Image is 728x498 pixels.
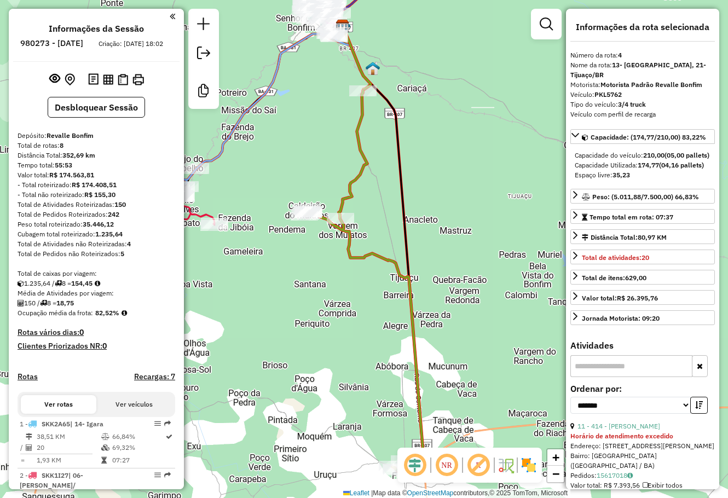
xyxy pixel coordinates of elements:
i: % de utilização do peso [101,433,109,440]
a: Distância Total:80,97 KM [570,229,715,244]
strong: 18,75 [56,299,74,307]
button: Centralizar mapa no depósito ou ponto de apoio [62,71,77,88]
em: Opções [154,420,161,427]
i: Total de rotas [40,300,47,306]
span: Exibir todos [643,481,683,489]
a: 11 - 414 - [PERSON_NAME] [577,422,660,430]
span: Exibir rótulo [465,452,492,478]
strong: 210,00 [643,151,665,159]
div: Valor total: [18,170,175,180]
button: Ver veículos [96,395,172,414]
a: Capacidade: (174,77/210,00) 83,22% [570,129,715,144]
div: Motorista: [570,80,715,90]
span: Ocultar NR [434,452,460,478]
div: Espaço livre: [575,170,710,180]
strong: PKL5762 [594,90,622,99]
td: 07:27 [112,455,165,466]
div: Total de Pedidos Roteirizados: [18,210,175,219]
span: 1 - [20,420,103,428]
div: Total de rotas: [18,141,175,150]
a: Criar modelo [193,80,215,105]
div: Distância Total: [18,150,175,160]
a: Valor total:R$ 26.395,76 [570,290,715,305]
button: Visualizar Romaneio [115,72,130,88]
div: Valor total: [582,293,658,303]
a: Total de itens:629,00 [570,270,715,285]
h4: Informações da rota selecionada [570,22,715,32]
i: % de utilização da cubagem [101,444,109,451]
div: Distância Total: [582,233,667,242]
i: Rota otimizada [166,433,172,440]
div: Criação: [DATE] 18:02 [94,39,167,49]
div: Total de Pedidos não Roteirizados: [18,249,175,259]
i: Total de Atividades [18,300,24,306]
div: Endereço: [STREET_ADDRESS][PERSON_NAME] [570,441,715,451]
h4: Clientes Priorizados NR: [18,341,175,351]
div: Map data © contributors,© 2025 TomTom, Microsoft [340,489,570,498]
div: - Total roteirizado: [18,180,175,190]
i: Distância Total [26,433,32,440]
strong: Motorista Padrão Revalle Bonfim [600,80,702,89]
a: Zoom in [547,449,564,466]
div: Jornada Motorista: 09:20 [582,314,660,323]
strong: 35,23 [613,171,630,179]
i: Total de Atividades [26,444,32,451]
div: 150 / 8 = [18,298,175,308]
strong: 629,00 [625,274,646,282]
div: Total de caixas por viagem: [18,269,175,279]
a: Total de atividades:20 [570,250,715,264]
strong: R$ 26.395,76 [617,294,658,302]
img: Exibir/Ocultar setores [520,456,538,474]
em: Opções [154,472,161,478]
strong: 154,45 [71,279,93,287]
span: Ocultar deslocamento [402,452,428,478]
strong: 0 [79,327,84,337]
a: Exportar sessão [193,42,215,67]
a: Exibir filtros [535,13,557,35]
strong: (05,00 pallets) [665,151,709,159]
td: = [20,455,25,466]
strong: 242 [108,210,119,218]
i: Observações [627,472,633,479]
span: 80,97 KM [638,233,667,241]
div: Média de Atividades por viagem: [18,288,175,298]
span: Ocupação média da frota: [18,309,93,317]
div: Depósito: [18,131,175,141]
strong: Horário de atendimento excedido [570,432,673,440]
div: Número da rota: [570,50,715,60]
span: Peso: (5.011,88/7.500,00) 66,83% [592,193,699,201]
a: OpenStreetMap [407,489,454,497]
td: 66,84% [112,431,165,442]
img: Fluxo de ruas [497,456,515,474]
td: 1,93 KM [36,455,101,466]
strong: 20 [642,253,649,262]
a: Rotas [18,372,38,381]
span: | 14- Igara [70,420,103,428]
h4: Recargas: 7 [134,372,175,381]
strong: R$ 174.563,81 [49,171,94,179]
strong: 3/4 truck [618,100,646,108]
strong: 0 [102,341,107,351]
button: Imprimir Rotas [130,72,146,88]
h4: Rotas vários dias: [18,328,175,337]
td: / [20,442,25,453]
div: Total de Atividades Roteirizadas: [18,200,175,210]
strong: 5 [120,250,124,258]
strong: 55:53 [55,161,72,169]
strong: 4 [127,240,131,248]
div: Capacidade Utilizada: [575,160,710,170]
strong: R$ 174.408,51 [72,181,117,189]
span: SKK1I27 [42,471,68,479]
span: Total de atividades: [582,253,649,262]
img: Revalle Bonfim [336,19,350,33]
div: 1.235,64 / 8 = [18,279,175,288]
button: Visualizar relatório de Roteirização [101,72,115,86]
div: Veículo: [570,90,715,100]
a: Leaflet [343,489,369,497]
img: SENHOR DO BONFIM [366,61,380,76]
a: Jornada Motorista: 09:20 [570,310,715,325]
div: Total de Atividades não Roteirizadas: [18,239,175,249]
em: Média calculada utilizando a maior ocupação (%Peso ou %Cubagem) de cada rota da sessão. Rotas cro... [122,310,127,316]
button: Ver rotas [21,395,96,414]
